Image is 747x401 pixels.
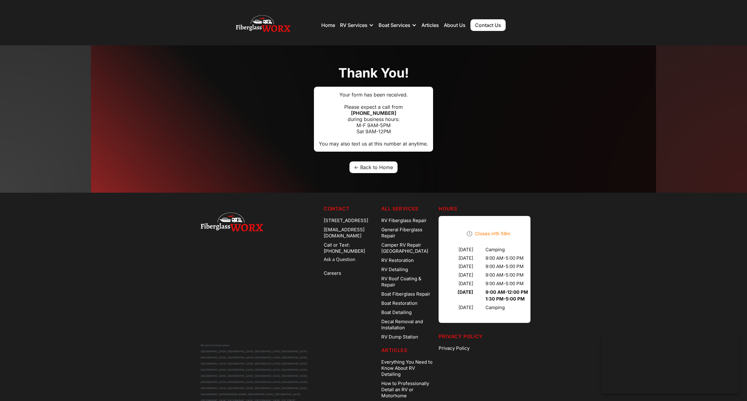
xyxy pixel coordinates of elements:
[448,305,473,311] div: [DATE]
[448,263,473,270] div: [DATE]
[485,263,528,270] div: 9:00 AM - 5:00 PM
[448,281,473,287] div: [DATE]
[381,289,434,299] a: Boat Fiberglass Repair
[381,205,434,212] h5: ALL SERVICES
[379,16,417,34] div: Boat Services
[381,299,434,308] a: Boat Restoration
[381,308,434,317] a: Boat Detailing
[448,255,473,261] div: [DATE]
[340,16,374,34] div: RV Services
[485,289,528,295] div: 9:00 AM - 12:00 PM
[381,225,434,240] a: General Fiberglass Repair
[349,161,398,173] a: <- Back to Home
[324,225,376,240] div: [EMAIL_ADDRESS][DOMAIN_NAME]
[324,256,376,263] a: Ask a Question
[381,265,434,274] a: RV Detailing
[381,332,434,342] a: RV Dump Station
[448,272,473,278] div: [DATE]
[338,65,409,81] h1: Thank you!
[381,317,434,332] a: Decal Removal and Installation
[421,22,439,28] a: Articles
[381,379,434,400] a: How to Professionally Detail an RV or Motorhome
[470,19,506,31] a: Contact Us
[485,272,528,278] div: 9:00 AM - 5:00 PM
[381,216,434,225] a: RV Fiberglass Repair
[485,305,528,311] div: Camping
[340,22,368,28] div: RV Services
[379,22,410,28] div: Boat Services
[324,269,376,278] a: Careers
[485,255,528,261] div: 9:00 AM - 5:00 PM
[475,231,510,236] span: Closes in
[324,205,376,212] h5: Contact
[381,357,434,379] a: Everything You Need to Know About RV Detailing
[381,346,434,354] h5: Articles
[485,247,528,253] div: Camping
[439,205,546,212] h5: Hours
[236,13,290,37] img: Fiberglass Worx - RV and Boat repair, RV Roof, RV and Boat Detailing Company Logo
[448,289,473,302] div: [DATE]
[439,333,546,340] h5: Privacy Policy
[485,296,528,302] div: 1:30 PM - 5:00 PM
[439,344,546,353] a: Privacy Policy
[319,92,428,147] div: Your form has been received. Please expect a call from during business hours: M-F 9AM-5PM Sat 9AM...
[351,110,396,116] strong: [PHONE_NUMBER]
[444,22,466,28] a: About Us
[381,256,434,265] a: RV Restoration
[448,247,473,253] div: [DATE]
[381,274,434,289] a: RV Roof Coating & Repair
[324,240,376,256] a: Call or Text: [PHONE_NUMBER]
[321,22,335,28] a: Home
[485,281,528,287] div: 9:00 AM - 5:00 PM
[324,216,376,225] div: [STREET_ADDRESS]
[495,231,510,236] time: 1h 59m
[381,240,434,256] a: Camper RV Repair [GEOGRAPHIC_DATA]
